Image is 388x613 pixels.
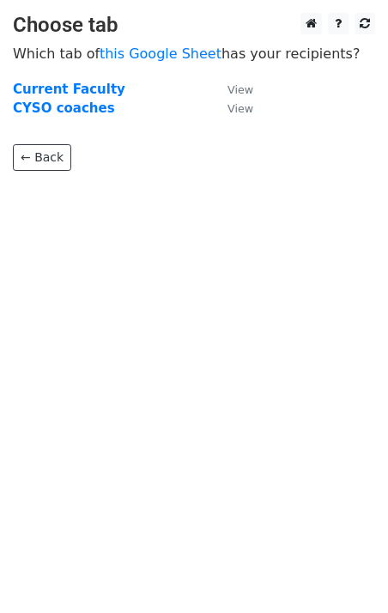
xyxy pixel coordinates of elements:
[13,45,375,63] p: Which tab of has your recipients?
[13,82,125,97] a: Current Faculty
[13,144,71,171] a: ← Back
[100,46,221,62] a: this Google Sheet
[227,83,253,96] small: View
[210,82,253,97] a: View
[13,13,375,38] h3: Choose tab
[227,102,253,115] small: View
[13,100,115,116] a: CYSO coaches
[210,100,253,116] a: View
